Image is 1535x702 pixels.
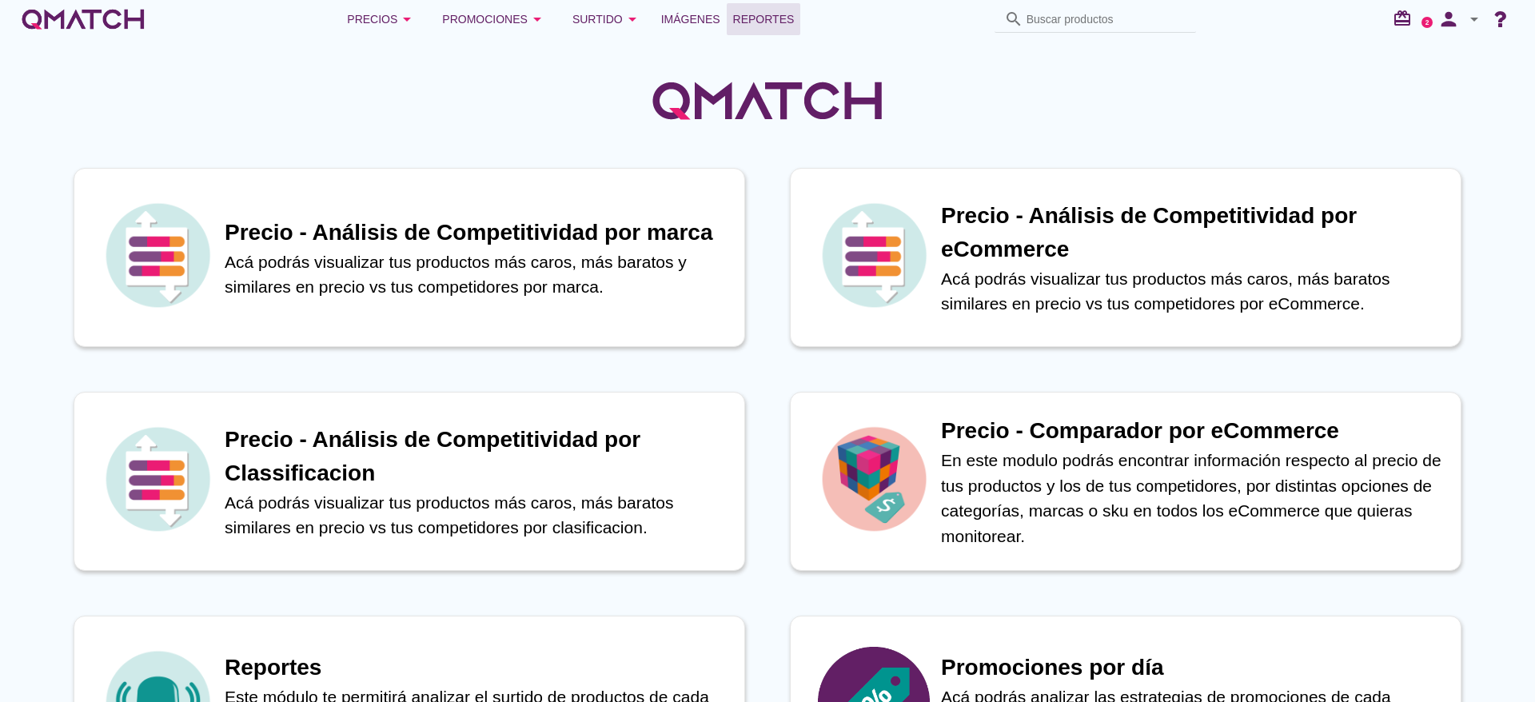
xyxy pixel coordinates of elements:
img: icon [818,423,930,535]
i: arrow_drop_down [1465,10,1484,29]
text: 2 [1425,18,1429,26]
h1: Precio - Análisis de Competitividad por eCommerce [941,199,1445,266]
a: Imágenes [655,3,727,35]
h1: Precio - Análisis de Competitividad por Classificacion [225,423,728,490]
div: Surtido [572,10,642,29]
a: 2 [1421,17,1433,28]
i: arrow_drop_down [397,10,417,29]
p: Acá podrás visualizar tus productos más caros, más baratos y similares en precio vs tus competido... [225,249,728,300]
button: Promociones [429,3,560,35]
h1: Precio - Comparador por eCommerce [941,414,1445,448]
h1: Promociones por día [941,651,1445,684]
a: iconPrecio - Comparador por eCommerceEn este modulo podrás encontrar información respecto al prec... [767,392,1484,571]
p: Acá podrás visualizar tus productos más caros, más baratos similares en precio vs tus competidore... [225,490,728,540]
button: Surtido [560,3,655,35]
i: person [1433,8,1465,30]
img: icon [102,423,213,535]
span: Reportes [733,10,795,29]
i: redeem [1393,9,1418,28]
a: iconPrecio - Análisis de Competitividad por marcaAcá podrás visualizar tus productos más caros, m... [51,168,767,347]
i: search [1004,10,1023,29]
input: Buscar productos [1027,6,1186,32]
i: arrow_drop_down [623,10,642,29]
img: QMatchLogo [648,61,887,141]
div: Promociones [442,10,547,29]
a: iconPrecio - Análisis de Competitividad por ClassificacionAcá podrás visualizar tus productos más... [51,392,767,571]
a: Reportes [727,3,801,35]
div: Precios [347,10,417,29]
h1: Reportes [225,651,728,684]
img: icon [102,199,213,311]
h1: Precio - Análisis de Competitividad por marca [225,216,728,249]
p: En este modulo podrás encontrar información respecto al precio de tus productos y los de tus comp... [941,448,1445,548]
img: icon [818,199,930,311]
i: arrow_drop_down [528,10,547,29]
a: white-qmatch-logo [19,3,147,35]
button: Precios [334,3,429,35]
a: iconPrecio - Análisis de Competitividad por eCommerceAcá podrás visualizar tus productos más caro... [767,168,1484,347]
span: Imágenes [661,10,720,29]
p: Acá podrás visualizar tus productos más caros, más baratos similares en precio vs tus competidore... [941,266,1445,317]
